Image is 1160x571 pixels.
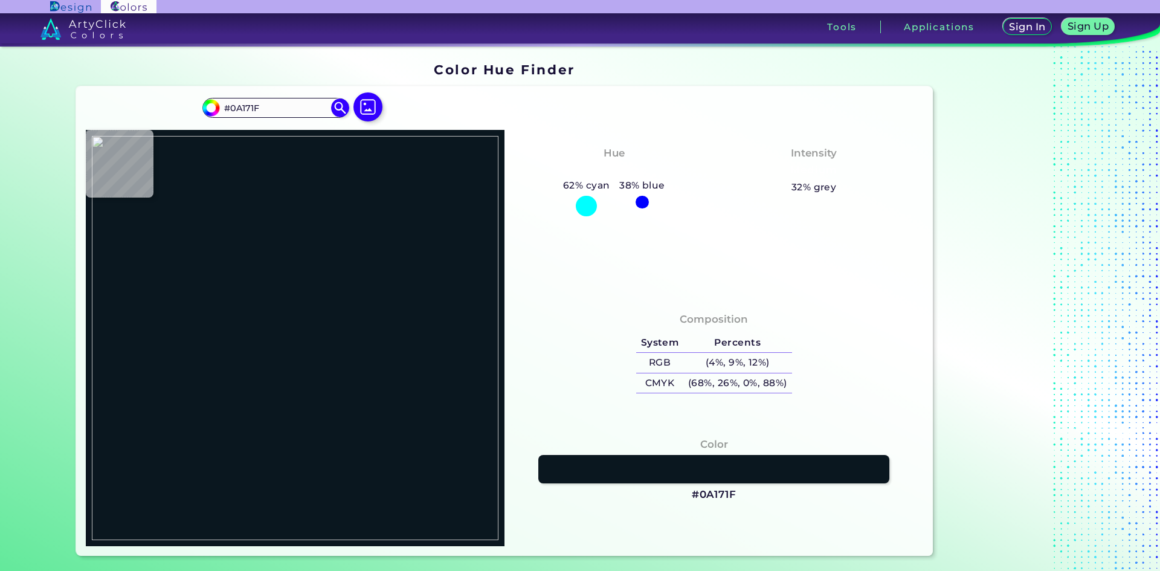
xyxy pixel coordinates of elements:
input: type color.. [219,100,332,116]
h3: Bluish Cyan [575,163,653,178]
h5: Percents [683,333,791,353]
h5: RGB [636,353,683,373]
h3: Medium [785,163,842,178]
h5: 62% cyan [558,178,614,193]
h4: Composition [680,311,748,328]
h5: Sign Up [1069,22,1107,31]
img: ArtyClick Design logo [50,1,91,13]
h3: #0A171F [692,488,736,502]
h5: System [636,333,683,353]
a: Sign Up [1064,19,1112,34]
h5: CMYK [636,373,683,393]
h4: Intensity [791,144,837,162]
h4: Color [700,436,728,453]
h3: Applications [904,22,975,31]
h3: Tools [827,22,857,31]
img: icon picture [353,92,382,121]
h4: Hue [604,144,625,162]
h5: (68%, 26%, 0%, 88%) [683,373,791,393]
h1: Color Hue Finder [434,60,575,79]
h5: Sign In [1011,22,1044,31]
img: fb440cac-d232-4fe9-b8d6-ffcdc4004819 [92,136,498,540]
a: Sign In [1005,19,1049,34]
h5: 32% grey [791,179,837,195]
img: logo_artyclick_colors_white.svg [40,18,126,40]
img: icon search [331,98,349,117]
h5: 38% blue [614,178,669,193]
h5: (4%, 9%, 12%) [683,353,791,373]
